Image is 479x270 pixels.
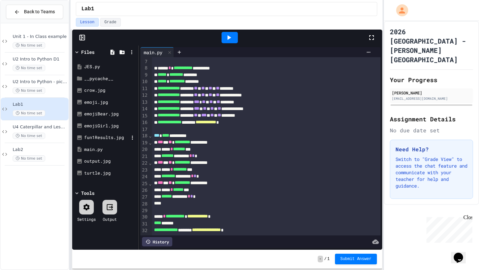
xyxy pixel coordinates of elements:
div: emojiBear.jpg [84,111,136,117]
span: No time set [13,155,45,162]
div: crow.jpg [84,87,136,94]
span: Fold line [149,52,152,58]
h2: Assignment Details [390,114,473,124]
div: main.py [140,47,174,57]
div: [EMAIL_ADDRESS][DOMAIN_NAME] [392,96,471,101]
span: Back to Teams [24,8,55,15]
div: 29 [140,207,149,214]
span: Lab1 [81,5,94,13]
div: 12 [140,92,149,99]
div: 31 [140,221,149,227]
div: 21 [140,153,149,160]
div: main.py [140,49,166,56]
div: 10 [140,78,149,85]
span: Fold line [149,181,152,186]
div: 17 [140,126,149,133]
div: 18 [140,133,149,139]
div: 16 [140,119,149,126]
div: My Account [389,3,410,18]
h3: Need Help? [396,145,467,153]
span: / [324,256,327,262]
div: 25 [140,181,149,187]
div: 23 [140,167,149,174]
div: 19 [140,140,149,146]
span: - [318,256,323,262]
div: No due date set [390,126,473,134]
span: Submit Answer [340,256,372,262]
span: U4 Caterpillar and Lesson [13,124,67,130]
div: 7 [140,59,149,65]
span: No time set [13,65,45,71]
div: 26 [140,187,149,194]
div: 27 [140,194,149,201]
div: 9 [140,72,149,78]
div: Output [103,216,117,222]
div: Chat with us now!Close [3,3,46,42]
span: No time set [13,133,45,139]
div: [PERSON_NAME] [392,90,471,96]
div: 13 [140,99,149,106]
div: 8 [140,65,149,71]
div: Tools [81,190,94,197]
div: 15 [140,113,149,119]
div: History [142,237,172,246]
span: Lab2 [13,147,67,153]
span: No time set [13,87,45,94]
button: Grade [100,18,121,27]
button: Submit Answer [335,254,377,264]
div: emoji.jpg [84,99,136,106]
iframe: chat widget [451,243,472,263]
div: 22 [140,160,149,167]
div: turtle.jpg [84,170,136,177]
div: Settings [77,216,96,222]
h2: Your Progress [390,75,473,84]
div: fun1Results.jpg [84,134,129,141]
div: main.py [84,146,136,153]
div: 11 [140,85,149,92]
div: __pycache__ [84,75,136,82]
h1: 2026 [GEOGRAPHIC_DATA] - [PERSON_NAME][GEOGRAPHIC_DATA] [390,27,473,64]
div: 30 [140,214,149,220]
div: emojiGirl.jpg [84,123,136,129]
span: Fold line [149,140,152,145]
span: Unit 1 - In Class example [13,34,67,40]
div: 28 [140,201,149,207]
div: 24 [140,174,149,180]
span: Lab1 [13,102,67,107]
div: output.jpg [84,158,136,165]
span: U2 Intro to Python D1 [13,57,67,62]
div: Files [81,49,94,56]
div: 14 [140,106,149,112]
span: Fold line [149,133,152,138]
div: 20 [140,146,149,153]
span: 1 [327,256,330,262]
button: Lesson [76,18,99,27]
span: No time set [13,110,45,116]
span: Fold line [149,160,152,166]
div: 32 [140,227,149,234]
p: Switch to "Grade View" to access the chat feature and communicate with your teacher for help and ... [396,156,467,189]
div: JES.py [84,64,136,70]
span: U2 Intro to Python - pictures [13,79,67,85]
button: Back to Teams [6,5,63,19]
iframe: chat widget [424,214,472,243]
span: No time set [13,42,45,49]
